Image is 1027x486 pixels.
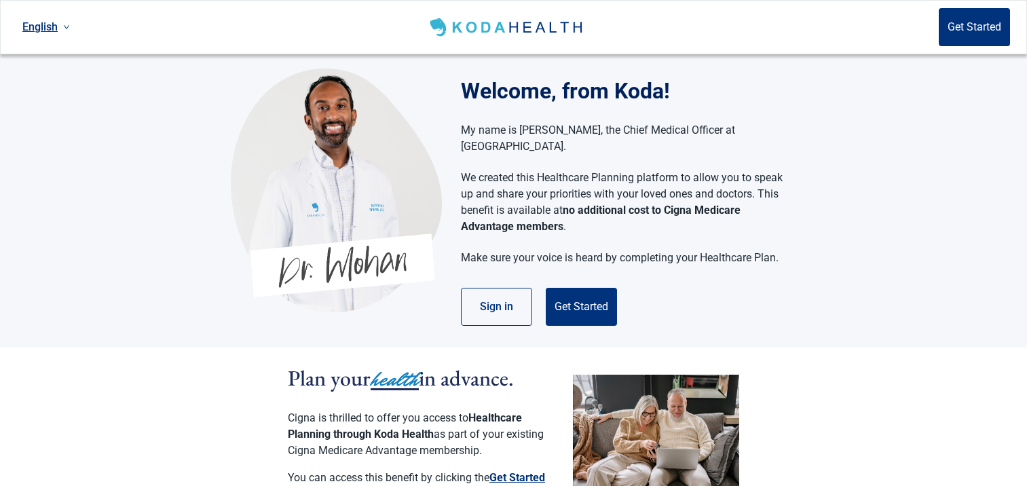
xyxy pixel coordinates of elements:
p: We created this Healthcare Planning platform to allow you to speak up and share your priorities w... [461,170,783,235]
p: Make sure your voice is heard by completing your Healthcare Plan. [461,250,783,266]
span: in advance. [419,364,514,392]
img: Koda Health [231,68,442,312]
p: My name is [PERSON_NAME], the Chief Medical Officer at [GEOGRAPHIC_DATA]. [461,122,783,155]
span: Cigna is thrilled to offer you access to [288,411,468,424]
span: health [371,364,419,394]
h1: Welcome, from Koda! [461,75,797,107]
span: Plan your [288,364,371,392]
img: Koda Health [427,16,588,38]
strong: no additional cost to Cigna Medicare Advantage members [461,204,741,233]
button: Get Started [546,288,617,326]
span: down [63,24,70,31]
a: Current language: English [17,16,75,38]
button: Sign in [461,288,532,326]
button: Get Started [489,470,545,486]
button: Get Started [939,8,1010,46]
